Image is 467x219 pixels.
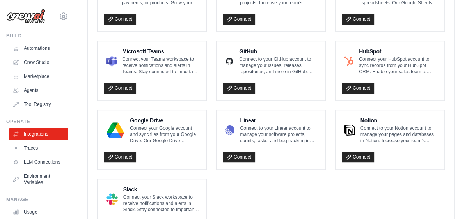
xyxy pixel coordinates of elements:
[9,156,68,168] a: LLM Connections
[225,122,234,138] img: Linear Logo
[360,125,438,144] p: Connect to your Notion account to manage your pages and databases in Notion. Increase your team’s...
[360,117,438,124] h4: Notion
[9,128,68,140] a: Integrations
[342,152,374,162] a: Connect
[344,53,353,69] img: HubSpot Logo
[240,117,319,124] h4: Linear
[9,56,68,69] a: Crew Studio
[104,152,136,162] a: Connect
[239,48,319,55] h4: GitHub
[6,9,45,24] img: Logo
[122,48,200,55] h4: Microsoft Teams
[9,206,68,218] a: Usage
[9,170,68,189] a: Environment Variables
[106,122,124,138] img: Google Drive Logo
[9,42,68,55] a: Automations
[359,56,438,75] p: Connect your HubSpot account to sync records from your HubSpot CRM. Enable your sales team to clo...
[9,84,68,97] a: Agents
[342,14,374,25] a: Connect
[239,56,319,75] p: Connect to your GitHub account to manage your issues, releases, repositories, and more in GitHub....
[104,14,136,25] a: Connect
[225,53,234,69] img: GitHub Logo
[123,194,200,213] p: Connect your Slack workspace to receive notifications and alerts in Slack. Stay connected to impo...
[130,117,200,124] h4: Google Drive
[130,125,200,144] p: Connect your Google account and sync files from your Google Drive. Our Google Drive integration e...
[9,70,68,83] a: Marketplace
[123,185,200,193] h4: Slack
[344,122,355,138] img: Notion Logo
[240,125,319,144] p: Connect to your Linear account to manage your software projects, sprints, tasks, and bug tracking...
[106,191,118,207] img: Slack Logo
[223,14,255,25] a: Connect
[6,33,68,39] div: Build
[9,142,68,154] a: Traces
[122,56,200,75] p: Connect your Teams workspace to receive notifications and alerts in Teams. Stay connected to impo...
[342,83,374,94] a: Connect
[223,152,255,162] a: Connect
[223,83,255,94] a: Connect
[104,83,136,94] a: Connect
[359,48,438,55] h4: HubSpot
[6,118,68,125] div: Operate
[6,196,68,203] div: Manage
[9,98,68,111] a: Tool Registry
[106,53,117,69] img: Microsoft Teams Logo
